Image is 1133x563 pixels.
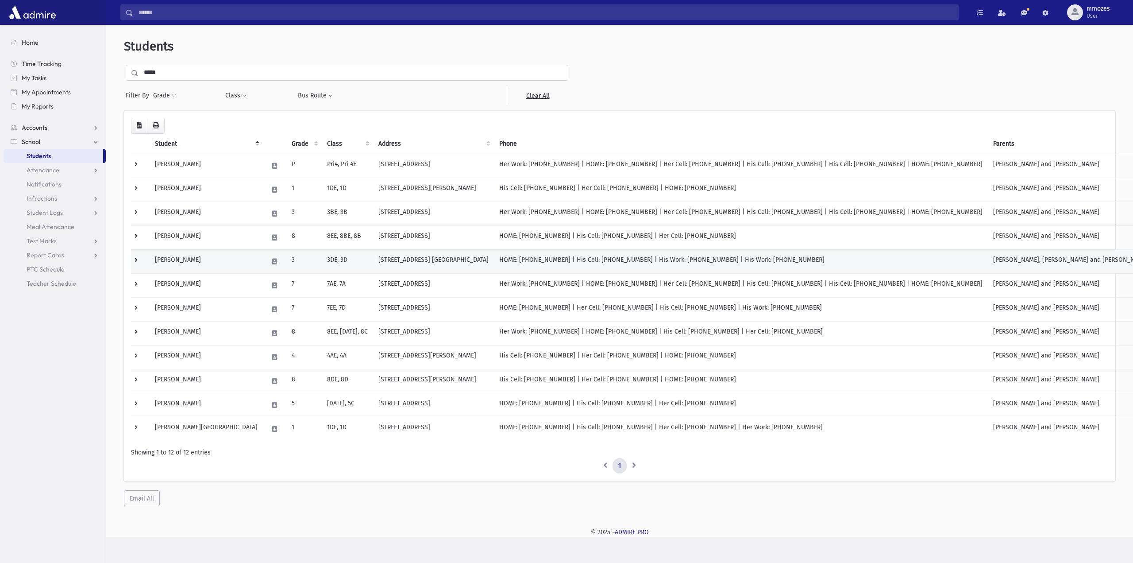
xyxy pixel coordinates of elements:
span: My Reports [22,102,54,110]
td: [PERSON_NAME] [150,154,263,178]
td: [PERSON_NAME] [150,297,263,321]
td: His Cell: [PHONE_NUMBER] | Her Cell: [PHONE_NUMBER] | HOME: [PHONE_NUMBER] [494,178,988,202]
div: © 2025 - [120,528,1119,537]
td: [STREET_ADDRESS] [373,417,494,441]
a: Notifications [4,177,106,191]
td: 4 [286,345,322,369]
td: 8 [286,321,322,345]
td: [PERSON_NAME] [150,393,263,417]
td: Her Work: [PHONE_NUMBER] | HOME: [PHONE_NUMBER] | Her Cell: [PHONE_NUMBER] | His Cell: [PHONE_NUM... [494,202,988,225]
a: My Appointments [4,85,106,99]
td: 8 [286,369,322,393]
td: 4AE, 4A [322,345,373,369]
a: Home [4,35,106,50]
td: His Cell: [PHONE_NUMBER] | Her Cell: [PHONE_NUMBER] | HOME: [PHONE_NUMBER] [494,345,988,369]
td: [PERSON_NAME] [150,345,263,369]
a: Report Cards [4,248,106,262]
span: Students [124,39,173,54]
td: [PERSON_NAME] [150,273,263,297]
span: Report Cards [27,251,64,259]
td: [STREET_ADDRESS][PERSON_NAME] [373,345,494,369]
span: My Appointments [22,88,71,96]
a: Student Logs [4,206,106,220]
a: ADMIRE PRO [615,528,649,536]
td: HOME: [PHONE_NUMBER] | His Cell: [PHONE_NUMBER] | Her Cell: [PHONE_NUMBER] [494,225,988,249]
td: 7EE, 7D [322,297,373,321]
th: Phone [494,134,988,154]
span: My Tasks [22,74,46,82]
span: Notifications [27,180,62,188]
td: 1DE, 1D [322,178,373,202]
td: 8EE, 8BE, 8B [322,225,373,249]
span: Time Tracking [22,60,62,68]
span: Meal Attendance [27,223,74,231]
a: My Tasks [4,71,106,85]
button: Class [225,88,247,104]
span: Teacher Schedule [27,280,76,287]
button: Bus Route [297,88,333,104]
td: HOME: [PHONE_NUMBER] | His Cell: [PHONE_NUMBER] | Her Cell: [PHONE_NUMBER] [494,393,988,417]
a: Accounts [4,120,106,135]
div: Showing 1 to 12 of 12 entries [131,448,1108,457]
span: Student Logs [27,209,63,217]
td: [STREET_ADDRESS] [373,154,494,178]
td: Pri4, Pri 4E [322,154,373,178]
td: [STREET_ADDRESS][PERSON_NAME] [373,369,494,393]
td: [PERSON_NAME] [150,225,263,249]
td: P [286,154,322,178]
td: 3BE, 3B [322,202,373,225]
td: 3 [286,249,322,273]
td: 5 [286,393,322,417]
a: My Reports [4,99,106,113]
td: [PERSON_NAME] [150,369,263,393]
td: [STREET_ADDRESS] [GEOGRAPHIC_DATA] [373,249,494,273]
button: Print [147,118,165,134]
td: 8DE, 8D [322,369,373,393]
span: Home [22,39,39,47]
td: [PERSON_NAME] [150,178,263,202]
td: Her Work: [PHONE_NUMBER] | HOME: [PHONE_NUMBER] | His Cell: [PHONE_NUMBER] | Her Cell: [PHONE_NUM... [494,321,988,345]
td: [DATE], 5C [322,393,373,417]
td: 1 [286,417,322,441]
a: Teacher Schedule [4,276,106,291]
span: Test Marks [27,237,57,245]
a: Infractions [4,191,106,206]
button: Email All [124,490,160,506]
td: HOME: [PHONE_NUMBER] | His Cell: [PHONE_NUMBER] | His Work: [PHONE_NUMBER] | His Work: [PHONE_NUM... [494,249,988,273]
a: PTC Schedule [4,262,106,276]
a: School [4,135,106,149]
span: Infractions [27,194,57,202]
td: 7 [286,273,322,297]
td: [STREET_ADDRESS] [373,393,494,417]
input: Search [133,4,958,20]
th: Student: activate to sort column descending [150,134,263,154]
span: Accounts [22,124,47,132]
td: [STREET_ADDRESS][PERSON_NAME] [373,178,494,202]
td: 3 [286,202,322,225]
span: Filter By [126,91,153,100]
td: 8EE, [DATE], 8C [322,321,373,345]
span: mmozes [1087,5,1110,12]
a: Time Tracking [4,57,106,71]
td: [PERSON_NAME] [150,321,263,345]
td: [PERSON_NAME][GEOGRAPHIC_DATA] [150,417,263,441]
th: Grade: activate to sort column ascending [286,134,322,154]
span: Students [27,152,51,160]
td: His Cell: [PHONE_NUMBER] | Her Cell: [PHONE_NUMBER] | HOME: [PHONE_NUMBER] [494,369,988,393]
a: Students [4,149,103,163]
td: [STREET_ADDRESS] [373,273,494,297]
td: HOME: [PHONE_NUMBER] | His Cell: [PHONE_NUMBER] | Her Cell: [PHONE_NUMBER] | Her Work: [PHONE_NUM... [494,417,988,441]
td: 1 [286,178,322,202]
td: HOME: [PHONE_NUMBER] | Her Cell: [PHONE_NUMBER] | His Cell: [PHONE_NUMBER] | His Work: [PHONE_NUM... [494,297,988,321]
a: 1 [613,458,627,474]
img: AdmirePro [7,4,58,21]
td: [STREET_ADDRESS] [373,202,494,225]
td: 1DE, 1D [322,417,373,441]
td: Her Work: [PHONE_NUMBER] | HOME: [PHONE_NUMBER] | Her Cell: [PHONE_NUMBER] | His Cell: [PHONE_NUM... [494,273,988,297]
span: School [22,138,40,146]
td: 3DE, 3D [322,249,373,273]
a: Test Marks [4,234,106,248]
a: Attendance [4,163,106,177]
th: Class: activate to sort column ascending [322,134,373,154]
span: User [1087,12,1110,19]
